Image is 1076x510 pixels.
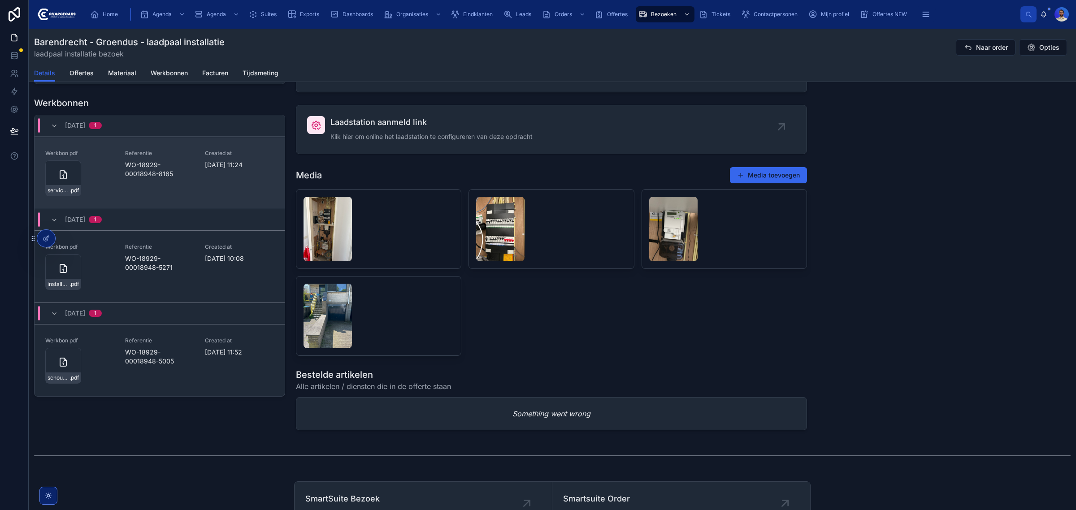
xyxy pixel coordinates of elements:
[246,6,283,22] a: Suites
[516,11,531,18] span: Leads
[261,11,277,18] span: Suites
[137,6,190,22] a: Agenda
[649,197,698,261] img: SMART_METER.jpg
[34,36,225,48] h1: Barendrecht - Groendus - laadpaal installatie
[463,11,493,18] span: Eindklanten
[69,65,94,83] a: Offertes
[205,337,274,344] span: Created at
[205,348,274,357] span: [DATE] 11:52
[36,7,76,22] img: App logo
[83,4,1020,24] div: scrollable content
[125,254,194,272] span: WO-18929-00018948-5271
[48,187,69,194] span: service-werkbon_wo-18929-00018948-8165_undefined-[PERSON_NAME]-van-kan_86c4z44ae
[396,11,428,18] span: Organisaties
[108,69,136,78] span: Materiaal
[34,48,225,59] span: laadpaal installatie bezoek
[330,116,533,129] span: Laadstation aanmeld link
[94,216,96,223] div: 1
[65,215,85,224] span: [DATE]
[34,65,55,82] a: Details
[87,6,124,22] a: Home
[243,69,278,78] span: Tijdsmeting
[69,281,79,288] span: .pdf
[296,105,807,154] a: Laadstation aanmeld linkKlik hier om online het laadstation te configureren van deze opdracht
[207,11,226,18] span: Agenda
[125,348,194,366] span: WO-18929-00018948-5005
[555,11,572,18] span: Orders
[151,65,188,83] a: Werkbonnen
[327,6,379,22] a: Dashboards
[45,243,114,251] span: Werkbon pdf
[296,368,451,381] h1: Bestelde artikelen
[205,160,274,169] span: [DATE] 11:24
[243,65,278,83] a: Tijdsmeting
[151,69,188,78] span: Werkbonnen
[696,6,737,22] a: Tickets
[956,39,1015,56] button: Naar order
[501,6,538,22] a: Leads
[48,281,69,288] span: installatie-werkbon_wo-18929-00018948-5271_undefined-[PERSON_NAME]-van-kan_86c3g3x49
[205,243,274,251] span: Created at
[69,374,79,381] span: .pdf
[125,243,194,251] span: Referentie
[202,69,228,78] span: Facturen
[304,197,352,261] img: OVERVIEW_FUSEBOX.jpg
[125,150,194,157] span: Referentie
[34,97,89,109] h1: Werkbonnen
[821,11,849,18] span: Mijn profiel
[45,337,114,344] span: Werkbon pdf
[754,11,798,18] span: Contactpersonen
[69,69,94,78] span: Offertes
[872,11,907,18] span: Offertes NEW
[205,254,274,263] span: [DATE] 10:08
[448,6,499,22] a: Eindklanten
[202,65,228,83] a: Facturen
[65,121,85,130] span: [DATE]
[651,11,677,18] span: Bezoeken
[304,284,352,348] img: CHARGEPOINT_PLACING.jpg
[592,6,634,22] a: Offertes
[857,6,913,22] a: Offertes NEW
[1039,43,1059,52] span: Opties
[806,6,855,22] a: Mijn profiel
[1019,39,1067,56] button: Opties
[34,69,55,78] span: Details
[65,309,85,318] span: [DATE]
[125,160,194,178] span: WO-18929-00018948-8165
[976,43,1008,52] span: Naar order
[512,408,590,419] em: Something went wrong
[476,197,525,261] img: OVERVIEW_GROUPBOX.jpg
[296,169,322,182] h1: Media
[539,6,590,22] a: Orders
[330,132,533,141] span: Klik hier om online het laadstation te configureren van deze opdracht
[300,11,319,18] span: Exports
[712,11,730,18] span: Tickets
[125,337,194,344] span: Referentie
[48,374,69,381] span: schouwing-werkbon_wo-18929-00018948-5005_undefined-sven-van-kan_86c3a18k3
[69,187,79,194] span: .pdf
[152,11,172,18] span: Agenda
[205,150,274,157] span: Created at
[103,11,118,18] span: Home
[343,11,373,18] span: Dashboards
[730,167,807,183] button: Media toevoegen
[607,11,628,18] span: Offertes
[305,493,380,505] span: SmartSuite Bezoek
[636,6,694,22] a: Bezoeken
[738,6,804,22] a: Contactpersonen
[94,122,96,129] div: 1
[191,6,244,22] a: Agenda
[108,65,136,83] a: Materiaal
[45,150,114,157] span: Werkbon pdf
[94,310,96,317] div: 1
[381,6,446,22] a: Organisaties
[296,381,451,392] span: Alle artikelen / diensten die in de offerte staan
[563,493,630,505] span: Smartsuite Order
[285,6,325,22] a: Exports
